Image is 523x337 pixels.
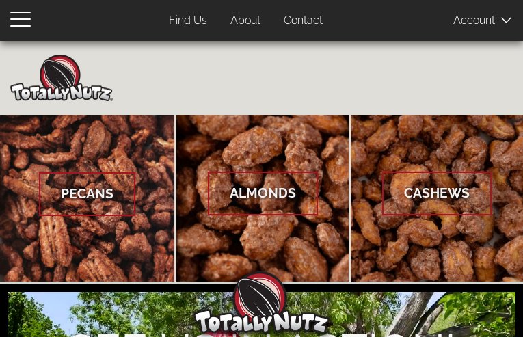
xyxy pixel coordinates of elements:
a: Contact [273,8,333,34]
span: Almonds [208,172,318,215]
a: Find Us [159,8,217,34]
a: About [220,8,271,34]
span: Cashews [382,172,492,215]
span: Pecans [39,172,135,215]
a: Almonds [176,115,349,282]
img: Home [10,55,113,101]
img: Totally Nutz Logo [193,271,330,334]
